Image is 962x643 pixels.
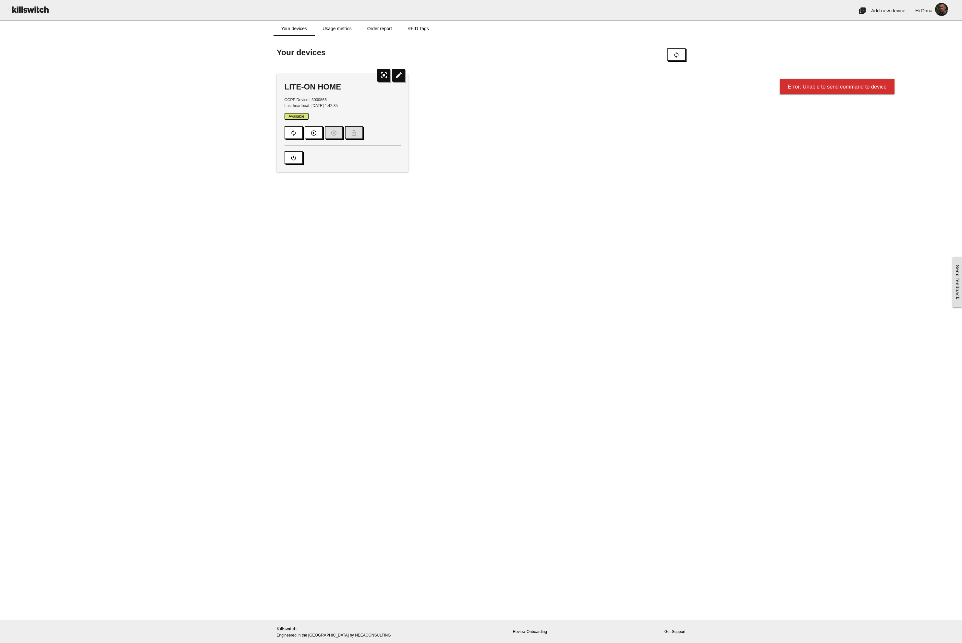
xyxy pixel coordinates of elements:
a: Review Onboarding [513,629,547,634]
span: Last heartbeat: [DATE] 1:42:35 [285,103,338,108]
span: Your devices [277,48,326,57]
a: Usage metrics [315,21,359,36]
div: Error: Unable to send command to device [780,79,895,94]
a: Order report [359,21,400,36]
a: Send feedback [953,257,962,307]
span: Available [285,113,309,120]
i: add_to_photos [858,0,866,21]
a: Killswitch [277,626,297,631]
button: play_circle_outline [305,126,323,139]
button: sync [667,48,686,61]
img: ACg8ocJlro-m8l2PRHv0Wn7nMlkzknwuxRg7uOoPLD6wZc5zM9M2_daedw=s96-c [932,0,951,18]
img: ks-logo-black-160-b.png [10,0,50,18]
span: OCPP Device | 3000865 [285,98,327,102]
i: sync [673,49,680,61]
div: LITE-ON HOME [285,82,401,92]
span: Dima [921,8,932,13]
i: autorenew [290,127,297,139]
a: RFID Tags [400,21,437,36]
button: power_settings_new [285,151,303,164]
a: Get Support [664,629,686,634]
button: autorenew [285,126,303,139]
span: Hi [915,8,920,13]
span: Add new device [871,8,906,13]
i: power_settings_new [290,152,297,164]
i: play_circle_outline [311,127,317,139]
a: Your devices [274,21,315,36]
p: Engineered in the [GEOGRAPHIC_DATA] by NEEACONSULTING [277,625,409,638]
i: edit [392,69,405,82]
i: center_focus_strong [377,69,390,82]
